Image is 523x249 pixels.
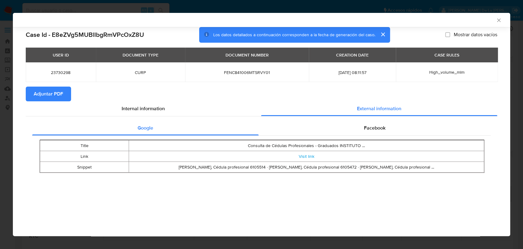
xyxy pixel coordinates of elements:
button: Cerrar ventana [496,17,501,23]
span: Adjuntar PDF [34,87,63,101]
span: Facebook [364,124,385,131]
span: High_volume_mlm [429,69,464,75]
td: Title [40,140,129,151]
td: Link [40,151,129,162]
span: External information [357,105,401,112]
div: USER ID [49,50,73,60]
span: 23730298 [33,70,89,75]
div: DOCUMENT TYPE [119,50,162,60]
button: cerrar [375,27,390,42]
h2: Case Id - E8eZVg5MUBllbgRmVPcOxZ8U [26,31,144,39]
button: Adjuntar PDF [26,87,71,101]
div: CREATION DATE [332,50,372,60]
td: Snippet [40,162,129,173]
span: Google [138,124,153,131]
span: Los datos detallados a continuación corresponden a la fecha de generación del caso. [213,32,375,38]
a: Visit link [299,153,314,159]
input: Mostrar datos vacíos [445,32,450,37]
span: [DATE] 08:11:57 [316,70,388,75]
span: CURP [103,70,178,75]
td: [PERSON_NAME], Cédula profesional 6105514 · [PERSON_NAME], Cédula profesional 6105472 · [PERSON_N... [129,162,484,173]
div: DOCUMENT NUMBER [222,50,272,60]
div: Detailed info [26,101,497,116]
span: FENC841006MTSRVY01 [192,70,301,75]
td: Consulta de Cédulas Profesionales - Graduados INSTITUTO ... [129,140,484,151]
div: Detailed external info [32,121,491,135]
span: Mostrar datos vacíos [454,32,497,38]
div: CASE RULES [431,50,463,60]
span: Internal information [122,105,165,112]
div: closure-recommendation-modal [13,13,510,236]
